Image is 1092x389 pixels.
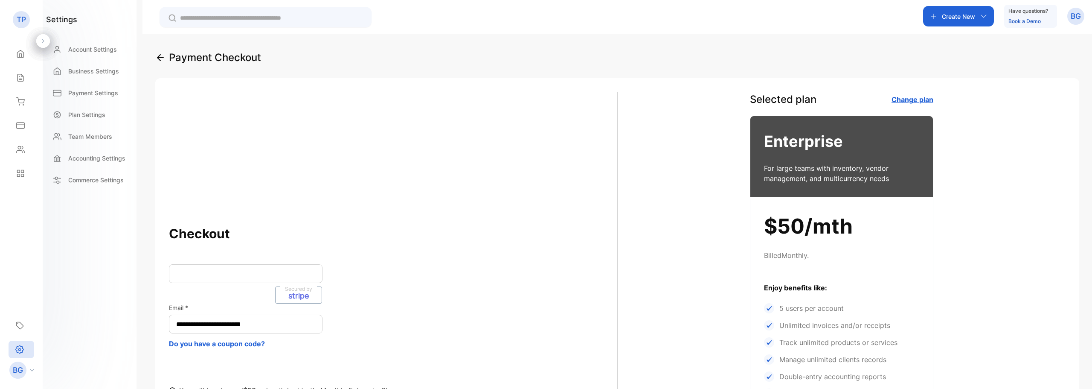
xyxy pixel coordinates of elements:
p: BG [1071,11,1081,22]
a: Accounting Settings [46,149,133,167]
button: Do you have a coupon code? [169,339,265,349]
p: stripe [288,292,309,300]
h1: settings [46,14,77,25]
a: Plan Settings [46,106,133,123]
iframe: Secure card payment input frame [176,269,315,278]
p: TP [17,14,26,25]
a: Change plan [892,95,933,104]
p: Enjoy benefits like: [764,283,919,293]
p: 5 users per account [779,303,844,313]
p: Payment Settings [68,88,118,97]
a: Commerce Settings [46,171,133,189]
a: Payment Settings [46,84,133,102]
p: For large teams with inventory, vendor management, and multicurrency needs [764,163,903,184]
p: Billed Monthly . [764,250,919,260]
a: Book a Demo [1008,18,1041,24]
button: Create New [923,6,994,26]
a: Business Settings [46,62,133,80]
p: Accounting Settings [68,154,125,163]
h1: Payment Checkout [169,50,261,65]
p: Create New [942,12,975,21]
p: Unlimited invoices and/or receipts [779,320,890,331]
p: Commerce Settings [68,175,124,184]
p: BG [13,365,23,376]
p: Selected plan [750,92,816,107]
h3: Enterprise [764,130,919,153]
p: Manage unlimited clients records [779,354,886,365]
button: BG [1067,6,1084,26]
p: Secured by [280,285,317,293]
iframe: LiveChat chat widget [1056,353,1092,389]
p: Account Settings [68,45,117,54]
p: Plan Settings [68,110,105,119]
p: Team Members [68,132,112,141]
p: Email * [169,304,617,312]
a: Team Members [46,128,133,145]
p: Business Settings [68,67,119,76]
h2: Checkout [169,223,617,244]
a: Account Settings [46,41,133,58]
p: Double-entry accounting reports [779,371,886,382]
p: Have questions? [1008,7,1048,15]
h1: $50/mth [764,211,919,242]
p: Track unlimited products or services [779,337,897,348]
